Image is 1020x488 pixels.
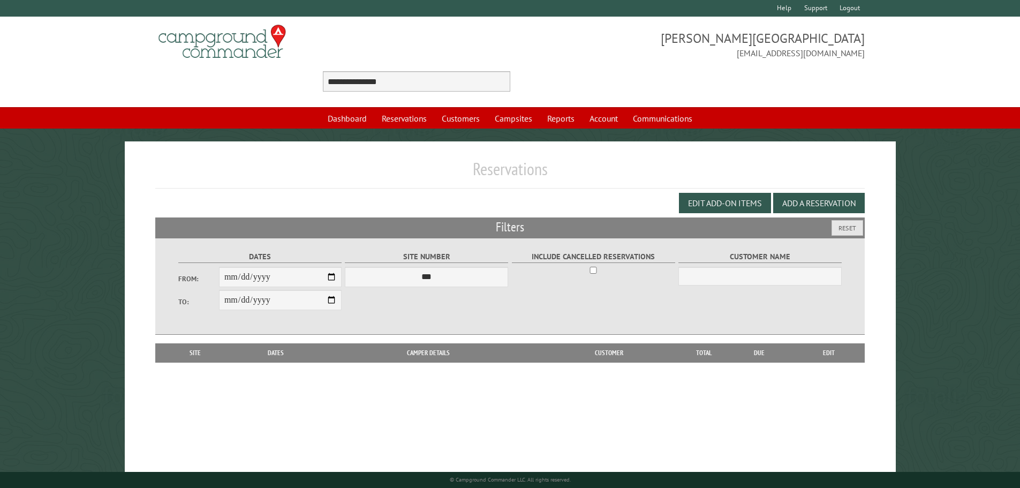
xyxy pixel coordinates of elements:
h2: Filters [155,217,865,238]
label: Include Cancelled Reservations [512,251,675,263]
a: Dashboard [321,108,373,129]
th: Camper Details [322,343,535,363]
button: Edit Add-on Items [679,193,771,213]
label: From: [178,274,219,284]
span: [PERSON_NAME][GEOGRAPHIC_DATA] [EMAIL_ADDRESS][DOMAIN_NAME] [510,29,865,59]
th: Due [726,343,793,363]
a: Reservations [375,108,433,129]
th: Dates [230,343,322,363]
a: Customers [435,108,486,129]
label: To: [178,297,219,307]
a: Account [583,108,624,129]
button: Add a Reservation [773,193,865,213]
a: Campsites [488,108,539,129]
label: Dates [178,251,342,263]
h1: Reservations [155,159,865,188]
label: Site Number [345,251,508,263]
small: © Campground Commander LLC. All rights reserved. [450,476,571,483]
th: Total [683,343,726,363]
th: Customer [535,343,683,363]
label: Customer Name [678,251,842,263]
a: Communications [626,108,699,129]
th: Site [161,343,230,363]
img: Campground Commander [155,21,289,63]
th: Edit [793,343,865,363]
button: Reset [832,220,863,236]
a: Reports [541,108,581,129]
